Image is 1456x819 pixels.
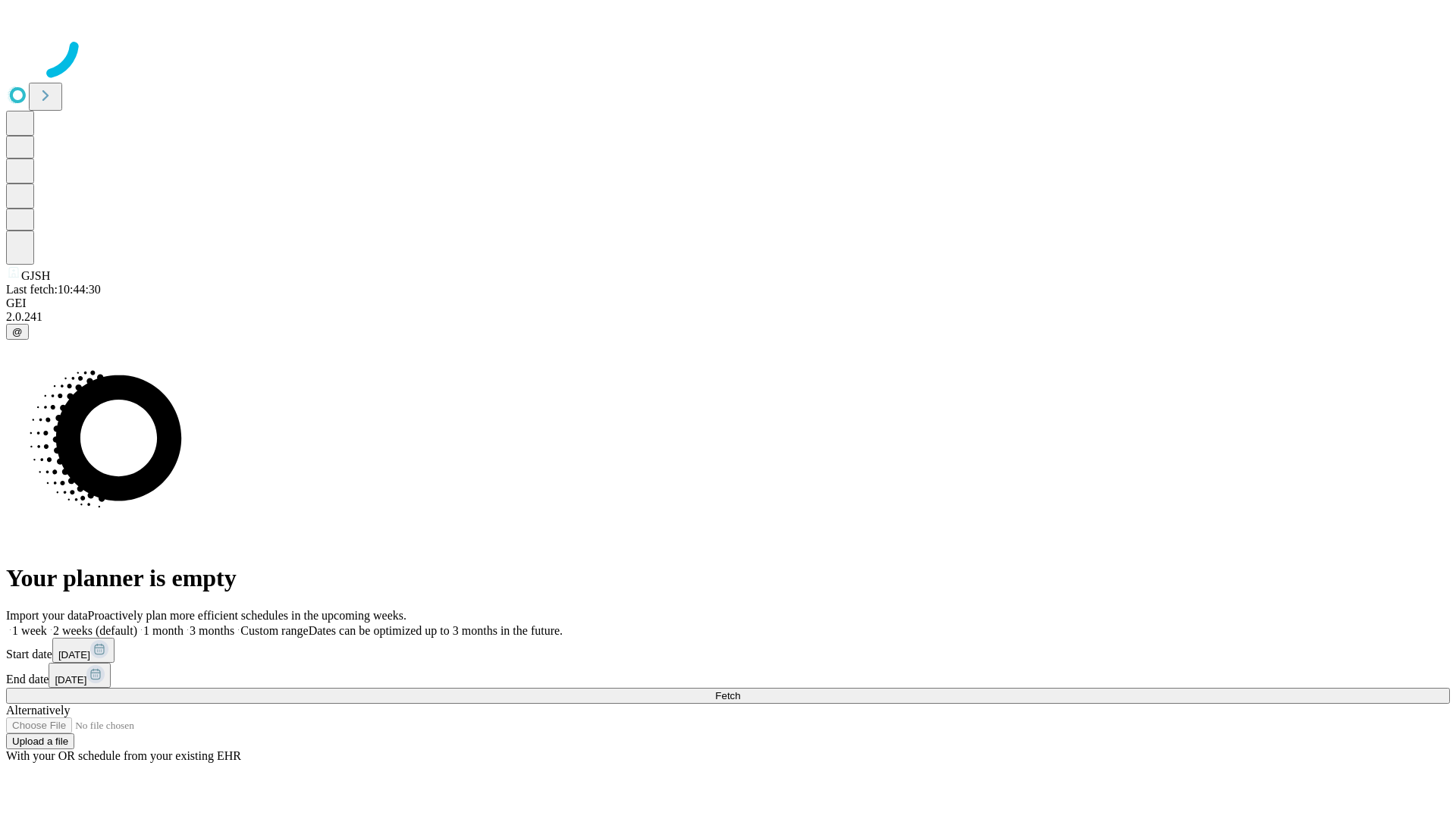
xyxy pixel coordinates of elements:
[21,269,50,282] span: GJSH
[6,310,1450,324] div: 2.0.241
[58,649,90,661] span: [DATE]
[6,704,70,717] span: Alternatively
[6,324,29,340] button: @
[6,638,1450,663] div: Start date
[143,624,184,637] span: 1 month
[6,663,1450,688] div: End date
[6,609,88,622] span: Import your data
[55,674,86,686] span: [DATE]
[12,326,23,337] span: @
[53,624,137,637] span: 2 weeks (default)
[88,609,406,622] span: Proactively plan more efficient schedules in the upcoming weeks.
[12,624,47,637] span: 1 week
[52,638,115,663] button: [DATE]
[309,624,563,637] span: Dates can be optimized up to 3 months in the future.
[6,733,74,749] button: Upload a file
[6,749,241,762] span: With your OR schedule from your existing EHR
[240,624,308,637] span: Custom range
[6,564,1450,592] h1: Your planner is empty
[49,663,111,688] button: [DATE]
[715,690,740,701] span: Fetch
[6,688,1450,704] button: Fetch
[6,297,1450,310] div: GEI
[6,283,101,296] span: Last fetch: 10:44:30
[190,624,234,637] span: 3 months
